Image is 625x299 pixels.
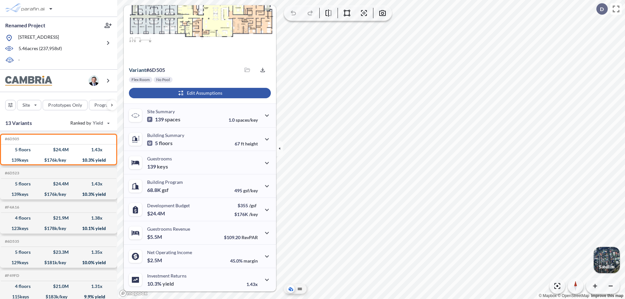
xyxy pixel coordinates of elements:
[599,264,615,269] p: Satellite
[5,76,52,86] img: BrandImage
[147,250,192,255] p: Net Operating Income
[4,239,19,244] h5: Click to copy the code
[147,280,174,287] p: 10.3%
[157,163,168,170] span: keys
[147,132,184,138] p: Building Summary
[147,210,166,217] p: $24.4M
[65,118,114,128] button: Ranked by Yield
[165,116,180,123] span: spaces
[235,141,258,146] p: 67
[94,102,113,108] p: Program
[147,163,168,170] p: 139
[147,226,190,232] p: Guestrooms Revenue
[22,102,30,108] p: Site
[224,235,258,240] p: $109.20
[296,285,304,293] button: Site Plan
[147,116,180,123] p: 139
[129,67,165,73] p: # 6d505
[147,273,187,279] p: Investment Returns
[43,100,88,110] button: Prototypes Only
[245,141,258,146] span: height
[249,203,257,208] span: /gsf
[89,75,99,86] img: user logo
[558,293,589,298] a: OpenStreetMap
[594,247,620,273] button: Switcher ImageSatellite
[147,234,163,240] p: $5.5M
[287,285,295,293] button: Aerial View
[18,34,59,42] p: [STREET_ADDRESS]
[17,100,41,110] button: Site
[147,179,183,185] p: Building Program
[539,293,557,298] a: Mapbox
[162,187,169,193] span: gsf
[132,77,150,82] p: Flex Room
[19,45,62,52] p: 5.46 acres ( 237,958 sf)
[147,257,163,264] p: $2.5M
[4,273,19,278] h5: Click to copy the code
[242,235,258,240] span: RevPAR
[159,140,173,146] span: floors
[129,67,146,73] span: Variant
[147,109,175,114] p: Site Summary
[241,141,244,146] span: ft
[234,203,258,208] p: $355
[18,57,20,64] p: -
[147,203,190,208] p: Development Budget
[4,171,19,175] h5: Click to copy the code
[234,211,258,217] p: $176K
[600,6,604,12] p: D
[243,188,258,193] span: gsf/key
[93,120,104,126] span: Yield
[229,117,258,123] p: 1.0
[147,187,169,193] p: 68.8K
[156,77,170,82] p: No Pool
[5,119,32,127] p: 13 Variants
[162,280,174,287] span: yield
[243,258,258,264] span: margin
[4,205,19,210] h5: Click to copy the code
[48,102,82,108] p: Prototypes Only
[119,290,148,297] a: Mapbox homepage
[234,188,258,193] p: 495
[5,22,45,29] p: Renamed Project
[129,88,271,98] button: Edit Assumptions
[246,281,258,287] p: 1.43x
[249,211,258,217] span: /key
[230,258,258,264] p: 45.0%
[89,100,124,110] button: Program
[4,137,19,141] h5: Click to copy the code
[594,247,620,273] img: Switcher Image
[236,117,258,123] span: spaces/key
[591,293,623,298] a: Improve this map
[147,156,172,161] p: Guestrooms
[147,140,173,146] p: 5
